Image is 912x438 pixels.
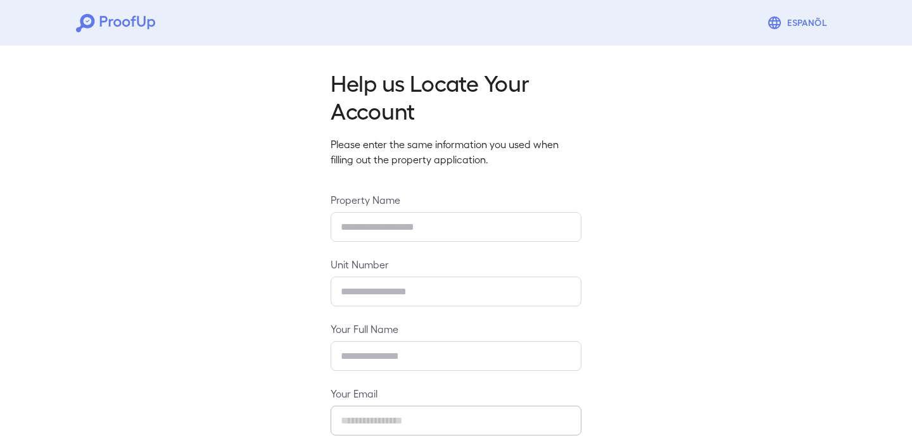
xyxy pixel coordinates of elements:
[331,386,581,401] label: Your Email
[762,10,836,35] button: Espanõl
[331,68,581,124] h2: Help us Locate Your Account
[331,192,581,207] label: Property Name
[331,257,581,272] label: Unit Number
[331,322,581,336] label: Your Full Name
[331,137,581,167] p: Please enter the same information you used when filling out the property application.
